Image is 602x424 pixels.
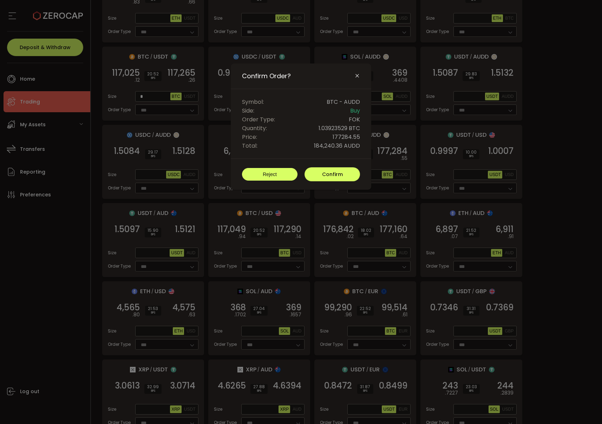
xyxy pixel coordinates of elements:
span: Confirm [322,171,343,178]
span: Reject [263,171,277,177]
span: Total: [242,141,257,150]
div: Confirm Order? [231,63,371,190]
span: FOK [349,115,360,124]
span: 1.03923529 BTC [319,124,360,133]
button: Confirm [305,167,360,181]
span: 184,240.36 AUDD [314,141,360,150]
button: Close [354,73,360,79]
span: 177284.55 [333,133,360,141]
span: Price: [242,133,257,141]
span: Confirm Order? [242,72,291,80]
span: Symbol: [242,97,264,106]
button: Reject [242,168,297,181]
span: Buy [350,106,360,115]
span: BTC - AUDD [327,97,360,106]
iframe: Chat Widget [518,348,602,424]
span: Order Type: [242,115,275,124]
span: Quantity: [242,124,267,133]
span: Side: [242,106,254,115]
